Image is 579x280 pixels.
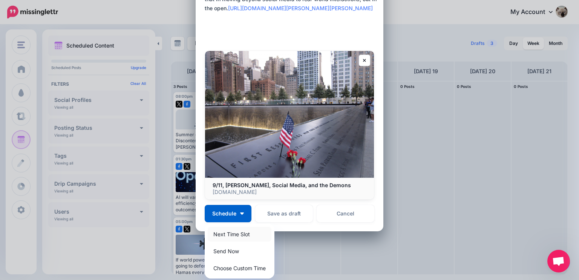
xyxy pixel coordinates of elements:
[205,51,374,178] img: 9/11, Charlie Kirk, Social Media, and the Demons
[255,205,313,222] button: Save as draft
[240,212,244,215] img: arrow-down-white.png
[205,224,274,278] div: Schedule
[213,189,366,195] p: [DOMAIN_NAME]
[212,211,236,216] span: Schedule
[317,205,374,222] a: Cancel
[205,205,251,222] button: Schedule
[213,182,351,188] b: 9/11, [PERSON_NAME], Social Media, and the Demons
[208,227,271,242] a: Next Time Slot
[208,261,271,275] a: Choose Custom Time
[208,244,271,258] a: Send Now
